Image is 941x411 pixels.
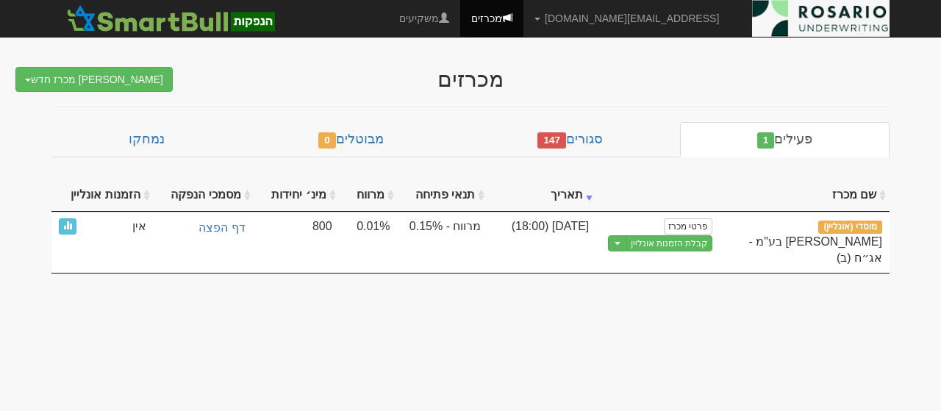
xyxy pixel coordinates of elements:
span: דניאל פקדונות בע"מ - אג״ח (ב) [749,235,883,265]
span: 147 [537,132,566,149]
img: SmartBull Logo [62,4,279,33]
a: דף הפצה [161,218,247,238]
td: 800 [254,212,340,274]
button: [PERSON_NAME] מכרז חדש [15,67,173,92]
a: פרטי מכרז [664,218,712,235]
td: מרווח - 0.15% [398,212,489,274]
th: תאריך : activate to sort column ascending [488,179,596,212]
th: מינ׳ יחידות : activate to sort column ascending [254,179,340,212]
a: נמחקו [51,122,241,157]
td: [DATE] (18:00) [488,212,596,274]
span: 1 [757,132,775,149]
div: מכרזים [184,67,757,91]
a: פעילים [680,122,890,157]
span: 0 [318,132,336,149]
th: מסמכי הנפקה : activate to sort column ascending [154,179,254,212]
span: אין [132,218,146,235]
th: הזמנות אונליין : activate to sort column ascending [51,179,154,212]
td: 0.01% [340,212,398,274]
th: שם מכרז : activate to sort column ascending [720,179,890,212]
a: מבוטלים [241,122,460,157]
a: קבלת הזמנות אונליין [626,235,713,252]
span: מוסדי (אונליין) [818,221,882,234]
th: תנאי פתיחה : activate to sort column ascending [398,179,489,212]
a: סגורים [461,122,680,157]
th: מרווח : activate to sort column ascending [340,179,398,212]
